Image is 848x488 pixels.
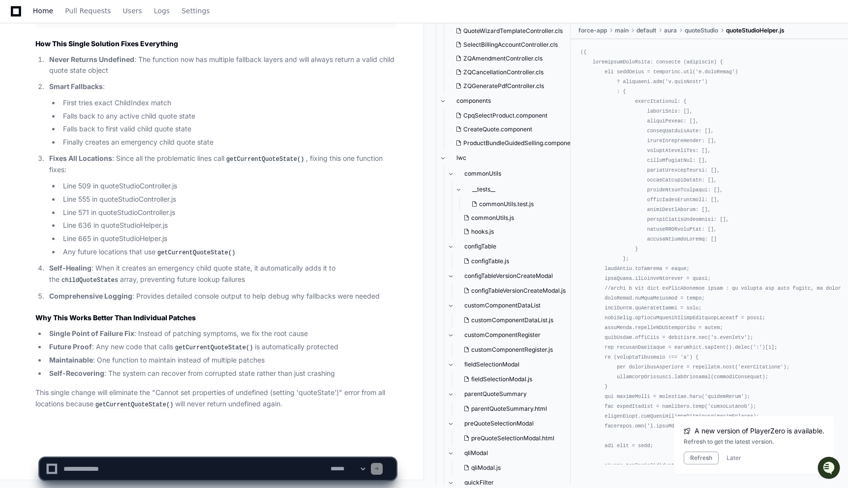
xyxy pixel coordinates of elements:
span: components [456,97,491,105]
span: lwc [456,154,466,162]
li: Finally creates an emergency child quote state [60,137,396,148]
button: commonUtils.test.js [467,197,566,211]
p: : [49,81,396,92]
div: Welcome [10,39,179,55]
span: customComponentRegister [464,331,541,339]
button: preQuoteSelectionModal.html [459,431,566,445]
li: Falls back to any active child quote state [60,111,396,122]
span: CpqSelectProduct.component [463,112,547,120]
span: configTableVersionCreateModal.js [471,287,566,295]
button: commonUtils.js [459,211,566,225]
span: Logs [154,8,170,14]
strong: Single Point of Failure Fix [49,329,134,337]
button: customComponentDataList [448,298,572,313]
span: Home [33,8,53,14]
p: : Provides detailed console output to help debug why fallbacks were needed [49,291,396,302]
span: Pylon [98,103,119,111]
span: QuoteWizardTemplateController.cls [463,27,563,35]
code: getCurrentQuoteState() [173,343,255,352]
a: Powered byPylon [69,103,119,111]
strong: Never Returns Undefined [49,55,134,63]
iframe: Open customer support [817,456,843,482]
button: ProductBundleGuidedSelling.component [452,136,573,150]
div: We're offline, but we'll be back soon! [33,83,143,91]
code: getCurrentQuoteState() [155,248,237,257]
p: : When it creates an emergency child quote state, it automatically adds it to the array, preventi... [49,263,396,285]
button: parentQuoteSummary [448,386,572,402]
span: quoteStudio [685,27,718,34]
button: ZQAmendmentController.cls [452,52,565,65]
button: parentQuoteSummary.html [459,402,566,416]
span: configTableVersionCreateModal [464,272,553,280]
li: : The system can recover from corrupted state rather than just crashing [46,368,396,379]
span: commonUtils.js [471,214,514,222]
button: commonUtils [448,166,572,182]
span: main [615,27,629,34]
span: customComponentRegister.js [471,346,553,354]
span: parentQuoteSummary [464,390,527,398]
strong: Comprehensive Logging [49,292,132,300]
li: : Instead of patching symptoms, we fix the root cause [46,328,396,339]
button: Later [727,454,741,462]
li: First tries exact ChildIndex match [60,97,396,109]
li: Line 636 in quoteStudioHelper.js [60,220,396,231]
span: SelectBillingAccountController.cls [463,41,558,49]
span: configTable [464,243,496,250]
p: This single change will eliminate the "Cannot set properties of undefined (setting 'quoteState')"... [35,387,396,410]
span: preQuoteSelectionModal [464,420,534,427]
li: Any future locations that use [60,246,396,258]
span: Pull Requests [65,8,111,14]
button: __tests__ [455,182,572,197]
span: A new version of PlayerZero is available. [695,426,824,436]
span: ZQCancellationController.cls [463,68,544,76]
span: CreateQuote.component [463,125,532,133]
li: Falls back to first valid child quote state [60,123,396,135]
strong: Self-Healing [49,264,91,272]
button: configTableVersionCreateModal [448,268,572,284]
button: ZQCancellationController.cls [452,65,565,79]
button: preQuoteSelectionModal [448,416,572,431]
button: SelectBillingAccountController.cls [452,38,565,52]
strong: Self-Recovering [49,369,104,377]
strong: Maintainable [49,356,93,364]
button: QuoteWizardTemplateController.cls [452,24,565,38]
img: PlayerZero [10,10,30,30]
span: force-app [578,27,607,34]
span: commonUtils [464,170,501,178]
li: Line 509 in quoteStudioController.js [60,181,396,192]
code: childQuoteStates [60,276,120,285]
button: configTable [448,239,572,254]
button: fieldSelectionModal.js [459,372,566,386]
button: fieldSelectionModal [448,357,572,372]
span: hooks.js [471,228,494,236]
li: : One function to maintain instead of multiple patches [46,355,396,366]
span: ZQGeneratePdfController.cls [463,82,544,90]
button: configTable.js [459,254,566,268]
span: __tests__ [472,185,495,193]
p: : The function now has multiple fallback layers and will always return a valid child quote state ... [49,54,396,77]
span: fieldSelectionModal [464,361,519,368]
strong: Future Proof [49,342,92,351]
span: quoteStudioHelper.js [726,27,785,34]
button: CpqSelectProduct.component [452,109,573,122]
span: default [636,27,656,34]
code: getCurrentQuoteState() [93,400,175,409]
li: Line 571 in quoteStudioController.js [60,207,396,218]
span: Settings [182,8,210,14]
span: preQuoteSelectionModal.html [471,434,554,442]
span: configTable.js [471,257,509,265]
button: Refresh [684,452,719,464]
li: : Any new code that calls is automatically protected [46,341,396,353]
strong: Smart Fallbacks [49,82,103,91]
span: fieldSelectionModal.js [471,375,532,383]
code: getCurrentQuoteState() [224,155,306,164]
span: ZQAmendmentController.cls [463,55,543,62]
button: hooks.js [459,225,566,239]
button: customComponentRegister [448,327,572,343]
span: aura [664,27,677,34]
img: 1756235613930-3d25f9e4-fa56-45dd-b3ad-e072dfbd1548 [10,73,28,91]
p: : Since all the problematic lines call , fixing this one function fixes: [49,153,396,176]
span: customComponentDataList.js [471,316,553,324]
div: Refresh to get the latest version. [684,438,824,446]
